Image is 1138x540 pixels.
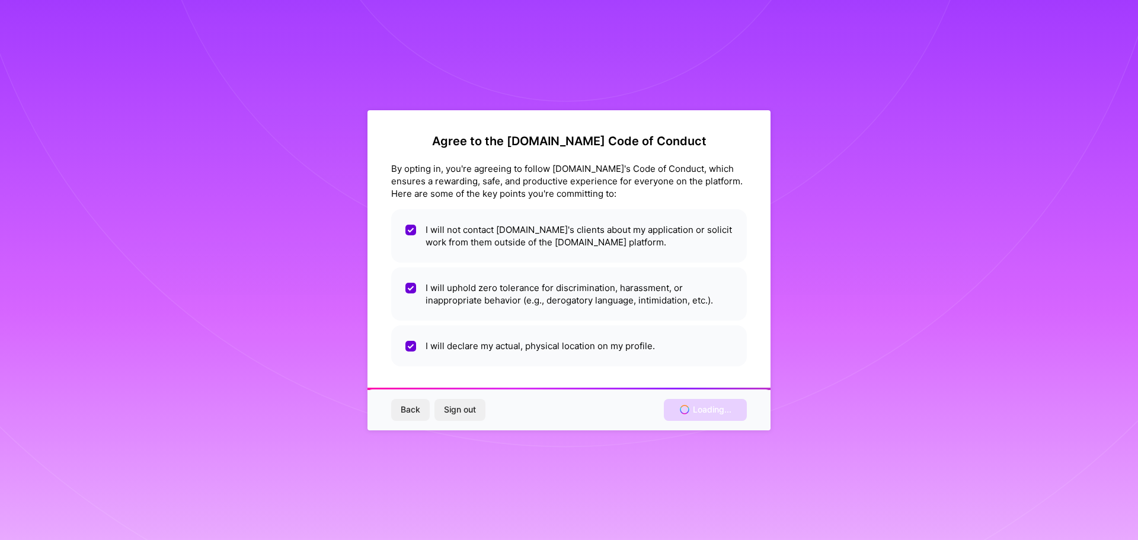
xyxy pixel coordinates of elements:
[391,267,747,321] li: I will uphold zero tolerance for discrimination, harassment, or inappropriate behavior (e.g., der...
[391,399,430,420] button: Back
[444,404,476,416] span: Sign out
[391,325,747,366] li: I will declare my actual, physical location on my profile.
[391,209,747,263] li: I will not contact [DOMAIN_NAME]'s clients about my application or solicit work from them outside...
[401,404,420,416] span: Back
[434,399,485,420] button: Sign out
[391,162,747,200] div: By opting in, you're agreeing to follow [DOMAIN_NAME]'s Code of Conduct, which ensures a rewardin...
[391,134,747,148] h2: Agree to the [DOMAIN_NAME] Code of Conduct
